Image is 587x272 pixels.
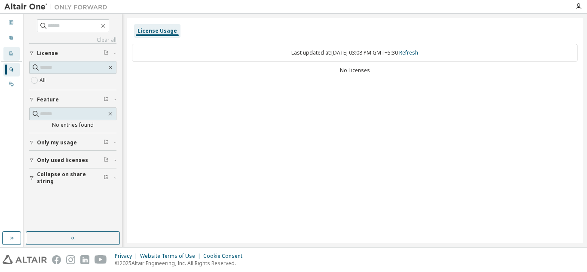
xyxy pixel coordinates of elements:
[3,77,20,91] div: On Prem
[104,96,109,103] span: Clear filter
[399,49,418,56] a: Refresh
[203,253,248,260] div: Cookie Consent
[29,44,116,63] button: License
[95,255,107,264] img: youtube.svg
[29,90,116,109] button: Feature
[115,253,140,260] div: Privacy
[140,253,203,260] div: Website Terms of Use
[3,255,47,264] img: altair_logo.svg
[66,255,75,264] img: instagram.svg
[104,50,109,57] span: Clear filter
[3,31,20,45] div: User Profile
[52,255,61,264] img: facebook.svg
[132,44,578,62] div: Last updated at: [DATE] 03:08 PM GMT+5:30
[29,122,116,128] div: No entries found
[29,168,116,187] button: Collapse on share string
[29,151,116,170] button: Only used licenses
[37,157,88,164] span: Only used licenses
[37,50,58,57] span: License
[37,139,77,146] span: Only my usage
[104,157,109,164] span: Clear filter
[138,28,177,34] div: License Usage
[115,260,248,267] p: © 2025 Altair Engineering, Inc. All Rights Reserved.
[29,37,116,43] a: Clear all
[29,133,116,152] button: Only my usage
[104,174,109,181] span: Clear filter
[40,75,47,86] label: All
[132,67,578,74] div: No Licenses
[104,139,109,146] span: Clear filter
[80,255,89,264] img: linkedin.svg
[3,16,20,30] div: Dashboard
[4,3,112,11] img: Altair One
[37,96,59,103] span: Feature
[3,63,20,76] div: Managed
[37,171,104,185] span: Collapse on share string
[3,47,20,61] div: Company Profile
